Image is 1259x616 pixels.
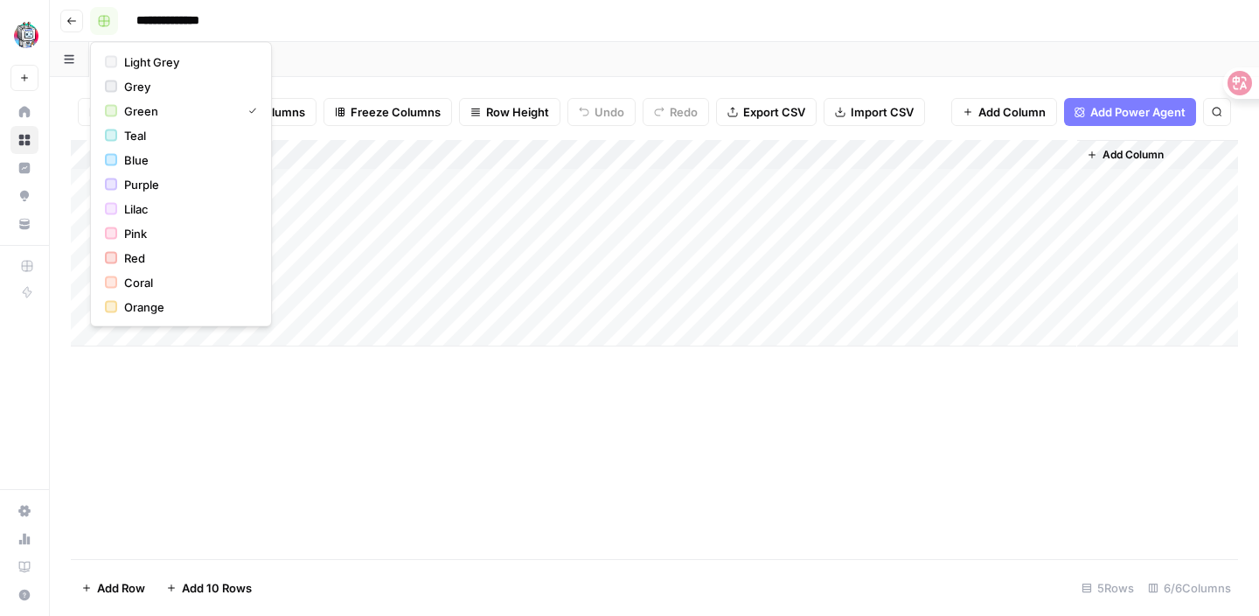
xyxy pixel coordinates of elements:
[124,78,250,95] span: Grey
[978,103,1046,121] span: Add Column
[124,127,250,144] span: Teal
[10,182,38,210] a: Opportunities
[567,98,636,126] button: Undo
[743,103,805,121] span: Export CSV
[1075,574,1141,602] div: 5 Rows
[97,579,145,597] span: Add Row
[851,103,914,121] span: Import CSV
[10,20,42,52] img: DomoAI Logo
[124,200,250,218] span: Lilac
[670,103,698,121] span: Redo
[459,98,560,126] button: Row Height
[124,102,234,120] span: Green
[643,98,709,126] button: Redo
[89,42,198,77] a: Sheet 1
[124,151,250,169] span: Blue
[89,103,117,121] span: Filter
[71,574,156,602] button: Add Row
[156,574,262,602] button: Add 10 Rows
[124,274,250,291] span: Coral
[10,126,38,154] a: Browse
[323,98,452,126] button: Freeze Columns
[182,579,252,597] span: Add 10 Rows
[124,176,250,193] span: Purple
[951,98,1057,126] button: Add Column
[1090,103,1186,121] span: Add Power Agent
[78,98,144,126] button: Filter
[10,210,38,238] a: Your Data
[1064,98,1196,126] button: Add Power Agent
[10,154,38,182] a: Insights
[486,103,549,121] span: Row Height
[10,553,38,581] a: Learning Hub
[1102,147,1164,163] span: Add Column
[1141,574,1238,602] div: 6/6 Columns
[10,581,38,609] button: Help + Support
[124,53,250,71] span: Light Grey
[124,249,250,267] span: Red
[10,14,38,58] button: Workspace: DomoAI
[824,98,925,126] button: Import CSV
[351,103,441,121] span: Freeze Columns
[124,225,250,242] span: Pink
[10,497,38,525] a: Settings
[1080,143,1171,166] button: Add Column
[10,525,38,553] a: Usage
[10,98,38,126] a: Home
[716,98,817,126] button: Export CSV
[247,103,305,121] span: 6 Columns
[595,103,624,121] span: Undo
[124,298,250,316] span: Orange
